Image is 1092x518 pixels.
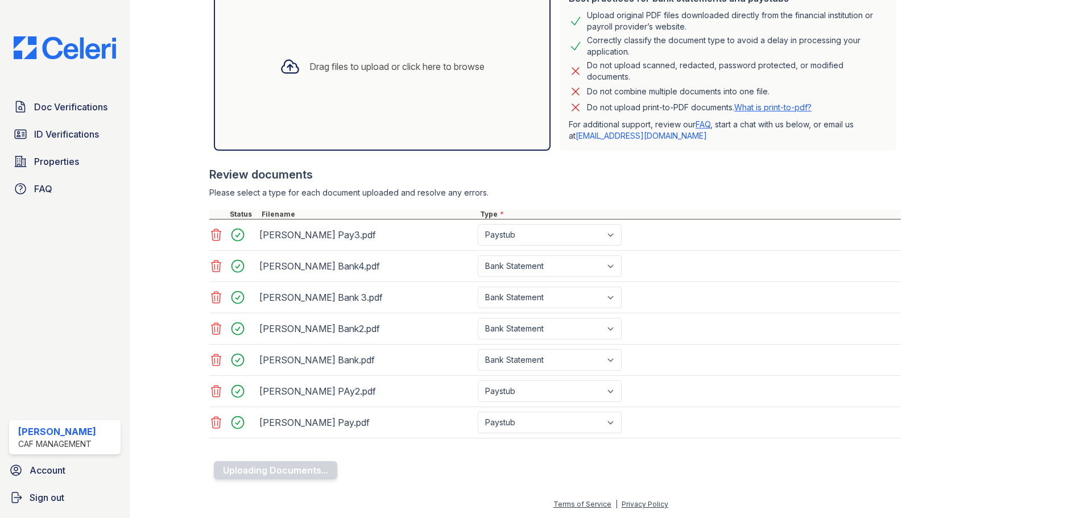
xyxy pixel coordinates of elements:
div: [PERSON_NAME] Bank.pdf [259,351,473,369]
div: Do not upload scanned, redacted, password protected, or modified documents. [587,60,887,82]
div: [PERSON_NAME] Pay3.pdf [259,226,473,244]
div: [PERSON_NAME] PAy2.pdf [259,382,473,400]
a: Privacy Policy [622,500,668,508]
div: Do not combine multiple documents into one file. [587,85,770,98]
a: ID Verifications [9,123,121,146]
div: CAF Management [18,438,96,450]
a: FAQ [696,119,710,129]
a: FAQ [9,177,121,200]
div: Correctly classify the document type to avoid a delay in processing your application. [587,35,887,57]
div: Status [227,210,259,219]
a: What is print-to-pdf? [734,102,812,112]
div: [PERSON_NAME] Pay.pdf [259,413,473,432]
a: [EMAIL_ADDRESS][DOMAIN_NAME] [576,131,707,140]
a: Doc Verifications [9,96,121,118]
span: ID Verifications [34,127,99,141]
div: | [615,500,618,508]
div: Upload original PDF files downloaded directly from the financial institution or payroll provider’... [587,10,887,32]
div: Review documents [209,167,901,183]
div: Drag files to upload or click here to browse [309,60,485,73]
div: Please select a type for each document uploaded and resolve any errors. [209,187,901,198]
div: [PERSON_NAME] Bank4.pdf [259,257,473,275]
span: FAQ [34,182,52,196]
div: Type [478,210,901,219]
span: Properties [34,155,79,168]
p: For additional support, review our , start a chat with us below, or email us at [569,119,887,142]
div: Filename [259,210,478,219]
span: Sign out [30,491,64,504]
a: Properties [9,150,121,173]
span: Doc Verifications [34,100,107,114]
a: Account [5,459,125,482]
div: [PERSON_NAME] [18,425,96,438]
span: Account [30,463,65,477]
button: Uploading Documents... [214,461,337,479]
div: [PERSON_NAME] Bank2.pdf [259,320,473,338]
div: [PERSON_NAME] Bank 3.pdf [259,288,473,306]
a: Sign out [5,486,125,509]
img: CE_Logo_Blue-a8612792a0a2168367f1c8372b55b34899dd931a85d93a1a3d3e32e68fde9ad4.png [5,36,125,59]
p: Do not upload print-to-PDF documents. [587,102,812,113]
a: Terms of Service [553,500,611,508]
